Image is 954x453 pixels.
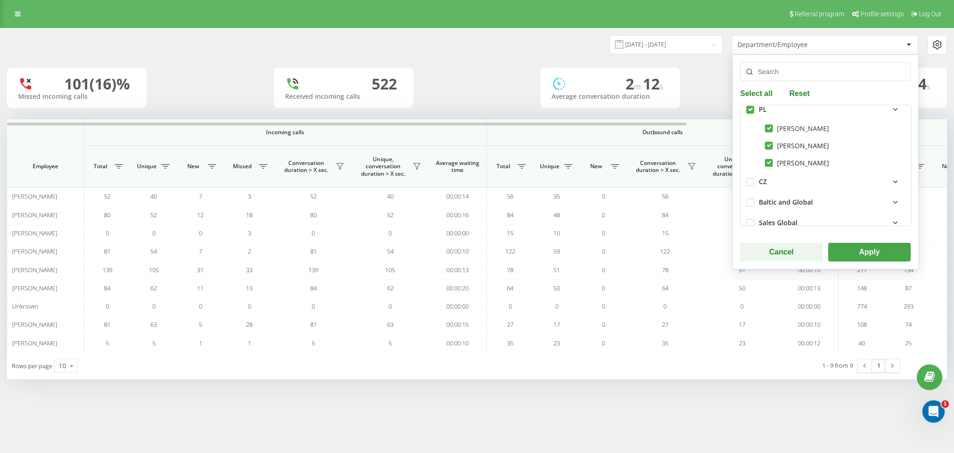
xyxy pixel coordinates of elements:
[197,211,204,219] span: 12
[631,159,685,174] span: Conversation duration > Х sec.
[872,359,886,372] a: 1
[505,247,515,255] span: 122
[429,224,487,242] td: 00:00:00
[429,187,487,206] td: 00:00:14
[429,261,487,279] td: 00:00:13
[822,361,853,370] div: 1 - 9 from 9
[905,339,912,347] span: 25
[828,243,911,261] button: Apply
[388,229,392,237] span: 0
[509,129,817,136] span: Outbound calls
[149,266,159,274] span: 105
[795,10,844,18] span: Referral program
[152,339,156,347] span: 5
[312,339,315,347] span: 5
[739,284,745,292] span: 50
[780,334,838,352] td: 00:00:12
[857,320,867,329] span: 108
[739,266,745,274] span: 51
[248,339,251,347] span: 1
[662,320,668,329] span: 27
[310,247,317,255] span: 81
[643,74,663,94] span: 12
[246,320,252,329] span: 28
[285,93,402,101] div: Received incoming calls
[602,192,605,200] span: 0
[553,229,560,237] span: 10
[310,211,317,219] span: 80
[248,192,251,200] span: 3
[585,163,608,170] span: New
[104,247,110,255] span: 81
[106,302,109,310] span: 0
[429,206,487,224] td: 00:00:16
[150,192,157,200] span: 40
[310,320,317,329] span: 81
[927,82,930,92] span: s
[626,74,643,94] span: 2
[104,320,110,329] span: 81
[15,163,75,170] span: Employee
[429,334,487,352] td: 00:00:10
[197,284,204,292] span: 11
[765,124,829,132] label: [PERSON_NAME]
[759,219,797,227] div: Sales Global
[662,192,668,200] span: 56
[429,316,487,334] td: 00:00:15
[507,339,513,347] span: 35
[602,266,605,274] span: 0
[507,229,513,237] span: 15
[429,242,487,261] td: 00:00:10
[857,302,867,310] span: 774
[199,229,202,237] span: 0
[228,163,256,170] span: Missed
[18,93,136,101] div: Missed incoming calls
[12,211,57,219] span: [PERSON_NAME]
[12,284,57,292] span: [PERSON_NAME]
[859,339,865,347] span: 40
[910,74,930,94] span: 14
[152,229,156,237] span: 0
[553,284,560,292] span: 50
[152,302,156,310] span: 0
[150,320,157,329] span: 63
[246,266,252,274] span: 33
[780,279,838,297] td: 00:00:13
[740,302,743,310] span: 0
[104,192,110,200] span: 52
[106,339,109,347] span: 5
[737,41,849,49] div: Department/Employee
[507,320,513,329] span: 27
[553,320,560,329] span: 17
[708,156,762,178] span: Unique, conversation duration > Х sec.
[602,247,605,255] span: 0
[372,75,397,93] div: 522
[553,211,560,219] span: 48
[553,192,560,200] span: 35
[905,320,912,329] span: 74
[660,82,663,92] span: s
[150,247,157,255] span: 54
[857,284,867,292] span: 148
[507,284,513,292] span: 64
[602,211,605,219] span: 0
[555,302,559,310] span: 0
[780,316,838,334] td: 00:00:10
[388,302,392,310] span: 0
[12,247,57,255] span: [PERSON_NAME]
[759,106,767,114] div: PL
[786,89,812,97] button: Reset
[602,320,605,329] span: 0
[739,339,745,347] span: 23
[12,320,57,329] span: [PERSON_NAME]
[310,192,317,200] span: 52
[310,284,317,292] span: 84
[491,163,515,170] span: Total
[662,339,668,347] span: 35
[12,192,57,200] span: [PERSON_NAME]
[104,284,110,292] span: 84
[12,302,38,310] span: Unknown
[739,320,745,329] span: 17
[662,211,668,219] span: 84
[905,284,912,292] span: 87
